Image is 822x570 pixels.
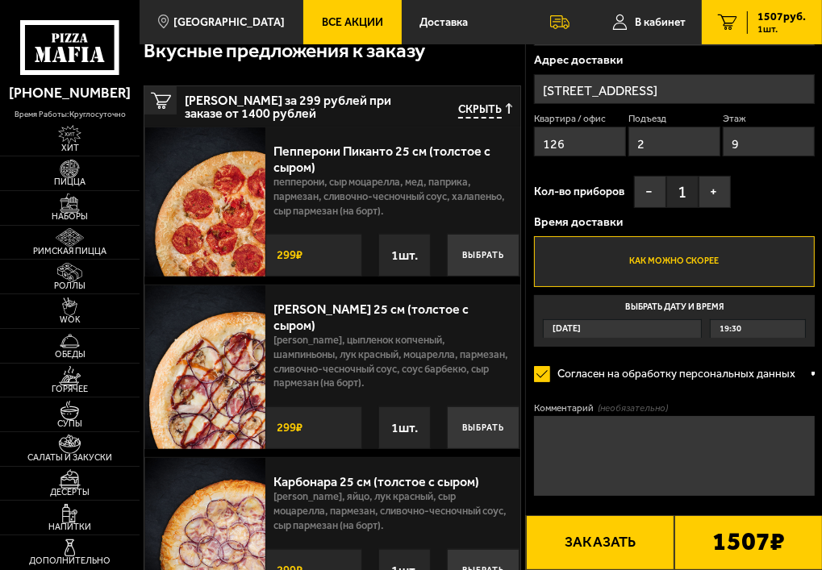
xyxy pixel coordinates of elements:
div: Карбонара 25 см (толстое с сыром) [273,466,511,489]
span: Кол-во приборов [534,186,624,198]
span: 1507 руб. [757,11,806,23]
p: Адрес доставки [534,54,815,66]
div: 1 шт. [378,406,431,449]
label: Выбрать дату и время [534,295,815,347]
label: Комментарий [534,401,815,415]
span: Скрыть [458,103,502,119]
button: Выбрать [447,406,519,449]
span: [GEOGRAPHIC_DATA] [173,17,285,28]
span: Все Акции [322,17,383,28]
strong: 299 ₽ [273,414,317,442]
div: Пепперони Пиканто 25 см (толстое с сыром) [273,135,511,174]
span: 1 [666,176,699,208]
span: [DATE] [553,320,581,339]
strong: 299 ₽ [273,241,317,269]
a: [PERSON_NAME] 25 см (толстое с сыром)[PERSON_NAME], цыпленок копченый, шампиньоны, лук красный, м... [144,285,520,449]
button: + [699,176,731,208]
p: пепперони, сыр Моцарелла, мед, паприка, пармезан, сливочно-чесночный соус, халапеньо, сыр пармеза... [273,175,511,227]
button: Выбрать [447,234,519,277]
button: − [634,176,666,208]
label: Согласен на обработку персональных данных [534,358,812,390]
span: 19:30 [720,320,741,339]
label: Этаж [723,112,815,126]
p: [PERSON_NAME], яйцо, лук красный, сыр Моцарелла, пармезан, сливочно-чесночный соус, сыр пармезан ... [273,489,511,541]
span: В кабинет [635,17,686,28]
label: Квартира / офис [534,112,626,126]
label: Подъезд [628,112,720,126]
p: [PERSON_NAME], цыпленок копченый, шампиньоны, лук красный, моцарелла, пармезан, сливочно-чесночны... [273,333,511,399]
span: (необязательно) [598,401,668,415]
span: [PERSON_NAME] за 299 рублей при заказе от 1400 рублей [185,86,410,120]
div: 1 шт. [378,234,431,277]
button: Скрыть [458,103,512,119]
span: 1 шт. [757,24,806,34]
a: Пепперони Пиканто 25 см (толстое с сыром)пепперони, сыр Моцарелла, мед, паприка, пармезан, сливоч... [144,127,520,277]
p: Время доставки [534,216,815,228]
span: Доставка [419,17,468,28]
button: Заказать [526,515,674,570]
label: Как можно скорее [534,236,815,288]
b: 1507 ₽ [712,529,785,557]
div: [PERSON_NAME] 25 см (толстое с сыром) [273,293,511,332]
h3: Вкусные предложения к заказу [144,41,425,61]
